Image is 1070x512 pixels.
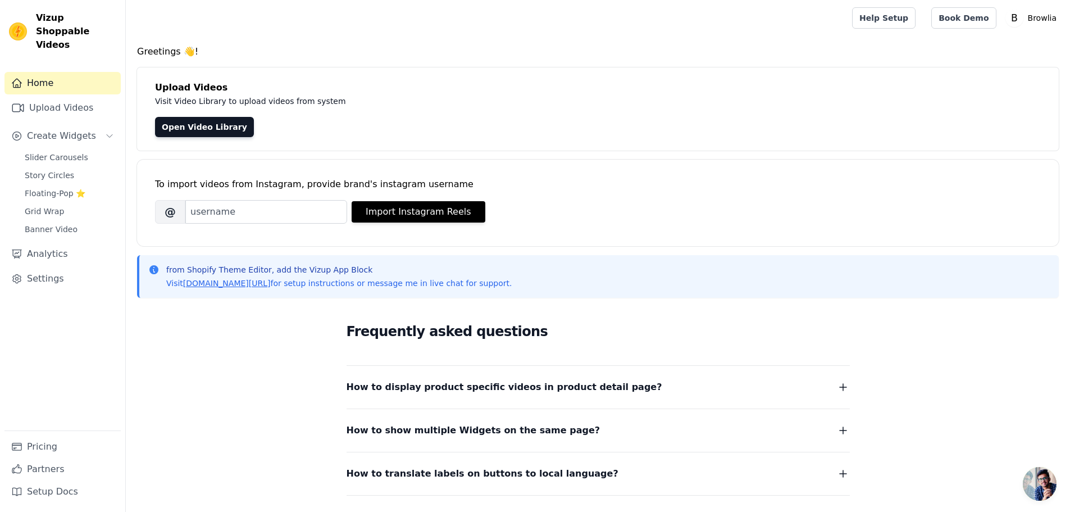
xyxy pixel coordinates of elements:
input: username [185,200,347,224]
span: How to show multiple Widgets on the same page? [347,423,600,438]
a: Book Demo [931,7,996,29]
img: Vizup [9,22,27,40]
span: Floating-Pop ⭐ [25,188,85,199]
button: How to display product specific videos in product detail page? [347,379,850,395]
a: [DOMAIN_NAME][URL] [183,279,271,288]
div: Ouvrir le chat [1023,467,1057,501]
button: Create Widgets [4,125,121,147]
span: @ [155,200,185,224]
a: Story Circles [18,167,121,183]
a: Open Video Library [155,117,254,137]
a: Slider Carousels [18,149,121,165]
button: B Browlia [1005,8,1061,28]
a: Pricing [4,436,121,458]
span: Create Widgets [27,129,96,143]
a: Home [4,72,121,94]
a: Help Setup [852,7,916,29]
span: Vizup Shoppable Videos [36,11,116,52]
button: How to show multiple Widgets on the same page? [347,423,850,438]
span: How to display product specific videos in product detail page? [347,379,662,395]
a: Setup Docs [4,481,121,503]
h4: Upload Videos [155,81,1041,94]
a: Upload Videos [4,97,121,119]
p: Browlia [1023,8,1061,28]
a: Analytics [4,243,121,265]
p: from Shopify Theme Editor, add the Vizup App Block [166,264,512,275]
p: Visit Video Library to upload videos from system [155,94,658,108]
h4: Greetings 👋! [137,45,1059,58]
button: Import Instagram Reels [352,201,485,223]
span: Banner Video [25,224,78,235]
a: Grid Wrap [18,203,121,219]
a: Partners [4,458,121,481]
span: How to translate labels on buttons to local language? [347,466,618,482]
div: To import videos from Instagram, provide brand's instagram username [155,178,1041,191]
a: Banner Video [18,221,121,237]
span: Story Circles [25,170,74,181]
span: Slider Carousels [25,152,88,163]
a: Settings [4,268,121,290]
h2: Frequently asked questions [347,320,850,343]
text: B [1011,12,1018,24]
p: Visit for setup instructions or message me in live chat for support. [166,278,512,289]
a: Floating-Pop ⭐ [18,185,121,201]
span: Grid Wrap [25,206,64,217]
button: How to translate labels on buttons to local language? [347,466,850,482]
